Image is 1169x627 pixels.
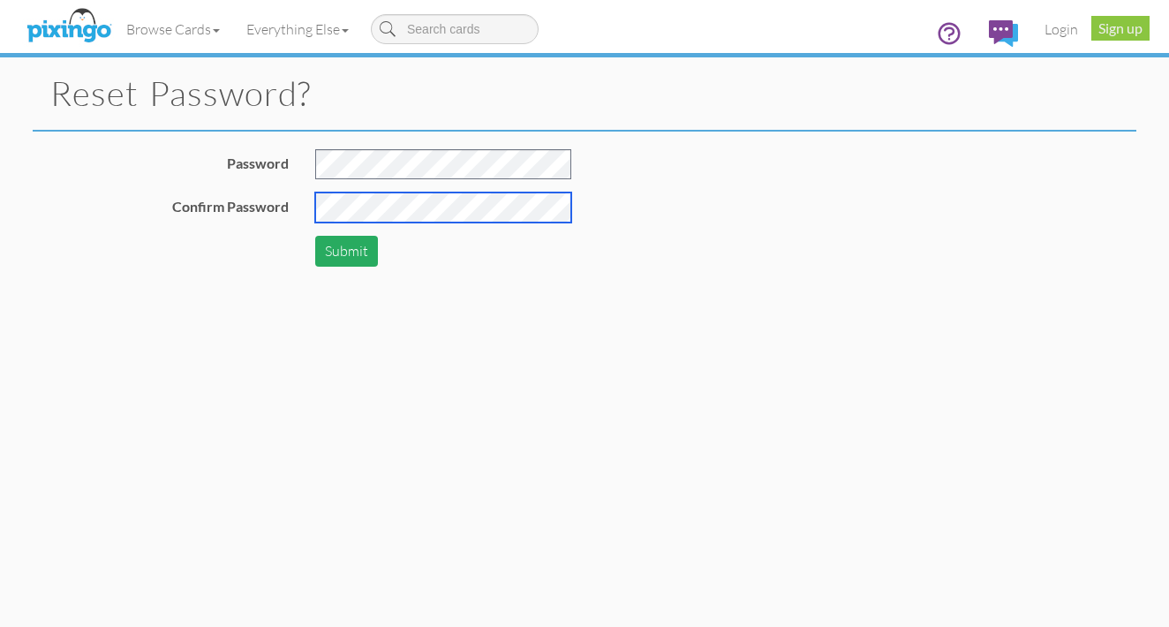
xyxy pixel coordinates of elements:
[1031,7,1091,51] a: Login
[1091,16,1150,41] a: Sign up
[227,154,289,174] label: Password
[371,14,539,44] input: Search cards
[989,20,1018,47] img: comments.svg
[172,197,289,217] label: Confirm Password
[22,4,116,49] img: pixingo logo
[315,236,378,267] button: Submit
[50,75,1136,112] h1: Reset Password?
[233,7,362,51] a: Everything Else
[113,7,233,51] a: Browse Cards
